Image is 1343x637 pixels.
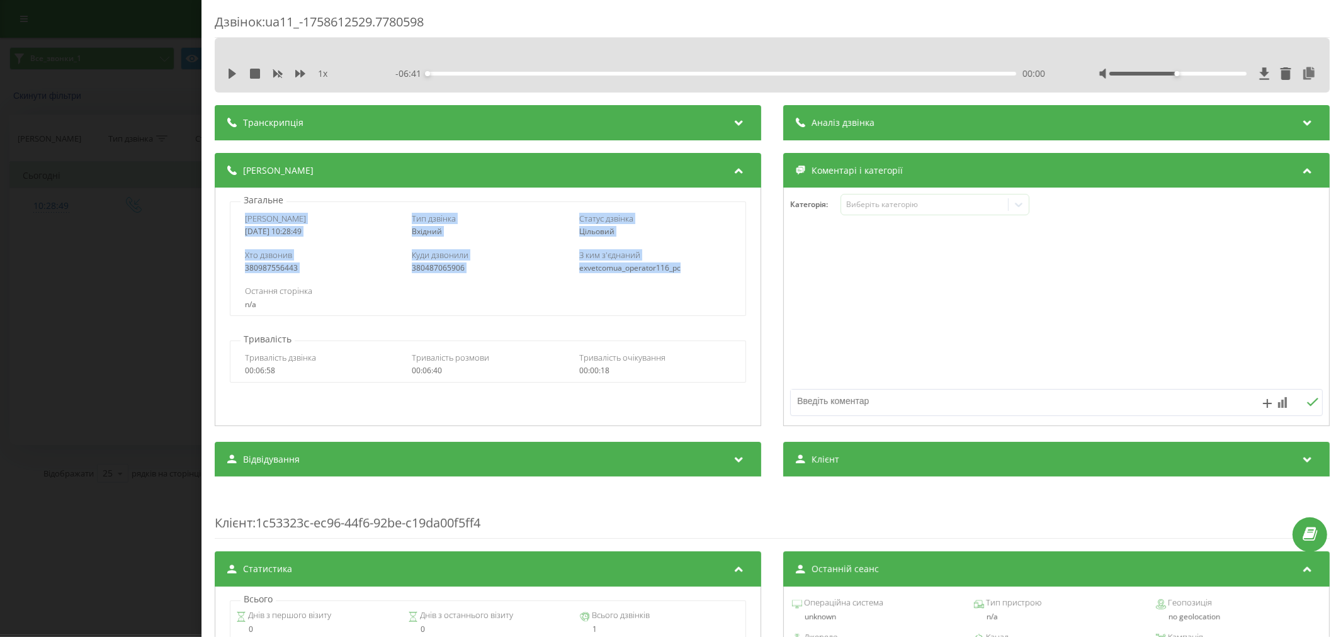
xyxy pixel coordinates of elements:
div: : 1c53323c-ec96-44f6-92be-c19da00f5ff4 [215,489,1330,539]
span: Хто дзвонив [245,249,292,261]
span: Клієнт [215,514,252,531]
span: [PERSON_NAME] [243,164,314,177]
span: 00:00 [1023,67,1045,80]
span: Тип дзвінка [412,213,456,224]
span: Останній сеанс [812,563,879,575]
span: Клієнт [812,453,839,466]
div: n/a [245,300,731,309]
span: Тип пристрою [984,597,1041,609]
span: Днів з першого візиту [246,609,331,622]
div: n/a [974,612,1139,621]
span: Остання сторінка [245,285,312,296]
span: Операційна система [802,597,883,609]
span: Коментарі і категорії [812,164,903,177]
div: 1 [580,625,740,634]
div: 00:00:18 [579,366,731,375]
span: Куди дзвонили [412,249,468,261]
span: [PERSON_NAME] [245,213,306,224]
span: Геопозиція [1166,597,1212,609]
div: Accessibility label [1174,71,1179,76]
p: Загальне [241,194,286,206]
span: 1 x [318,67,327,80]
span: Днів з останнього візиту [418,609,513,622]
div: Accessibility label [425,71,430,76]
p: Тривалість [241,333,295,346]
span: Аналіз дзвінка [812,116,875,129]
span: Транскрипція [243,116,303,129]
div: 0 [236,625,396,634]
span: Тривалість очікування [579,352,666,363]
div: Дзвінок : ua11_-1758612529.7780598 [215,13,1330,38]
span: Статистика [243,563,292,575]
span: Цільовий [579,226,615,237]
div: 00:06:58 [245,366,397,375]
p: Всього [241,593,276,606]
span: Тривалість розмови [412,352,489,363]
span: Вхідний [412,226,442,237]
div: 380987556443 [245,264,397,273]
div: 0 [408,625,568,634]
span: Статус дзвінка [579,213,633,224]
span: Всього дзвінків [590,609,650,622]
span: Відвідування [243,453,300,466]
div: no geolocation [1156,612,1321,621]
span: - 06:41 [395,67,428,80]
div: 00:06:40 [412,366,564,375]
div: exvetcomua_operator116_pc [579,264,731,273]
div: 380487065906 [412,264,564,273]
div: unknown [792,612,957,621]
span: Тривалість дзвінка [245,352,316,363]
div: [DATE] 10:28:49 [245,227,397,236]
div: Виберіть категорію [846,200,1004,210]
span: З ким з'єднаний [579,249,640,261]
h4: Категорія : [790,200,841,209]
